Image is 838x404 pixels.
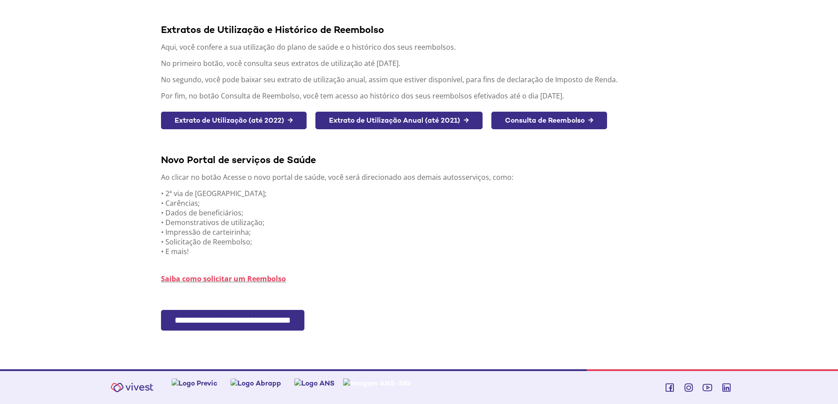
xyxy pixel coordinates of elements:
[161,58,684,68] p: No primeiro botão, você consulta seus extratos de utilização até [DATE].
[161,274,286,284] a: Saiba como solicitar um Reembolso
[315,112,483,130] a: Extrato de Utilização Anual (até 2021) →
[161,91,684,101] p: Por fim, no botão Consulta de Reembolso, você tem acesso ao histórico dos seus reembolsos efetiva...
[161,153,684,166] div: Novo Portal de serviços de Saúde
[161,112,307,130] a: Extrato de Utilização (até 2022) →
[161,42,684,52] p: Aqui, você confere a sua utilização do plano de saúde e o histórico dos seus reembolsos.
[161,23,684,36] div: Extratos de Utilização e Histórico de Reembolso
[161,310,684,353] section: <span lang="pt-BR" dir="ltr">FacPlanPortlet - SSO Fácil</span>
[294,379,335,388] img: Logo ANS
[343,379,411,388] img: Imagem ANS-SIG
[161,189,684,256] p: • 2ª via de [GEOGRAPHIC_DATA]; • Carências; • Dados de beneficiários; • Demonstrativos de utiliza...
[161,172,684,182] p: Ao clicar no botão Acesse o novo portal de saúde, você será direcionado aos demais autosserviços,...
[491,112,607,130] a: Consulta de Reembolso →
[161,75,684,84] p: No segundo, você pode baixar seu extrato de utilização anual, assim que estiver disponível, para ...
[172,379,217,388] img: Logo Previc
[106,378,158,397] img: Vivest
[231,379,281,388] img: Logo Abrapp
